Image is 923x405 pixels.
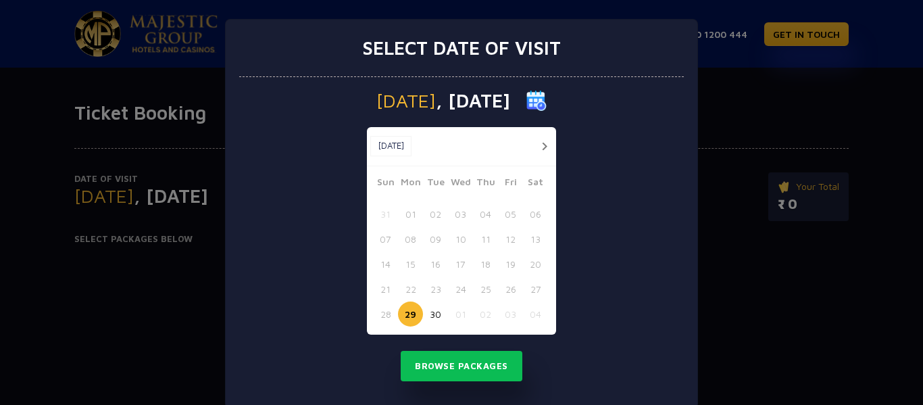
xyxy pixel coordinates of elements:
button: 31 [373,201,398,227]
span: Fri [498,174,523,193]
button: Browse Packages [401,351,522,382]
button: 23 [423,277,448,302]
button: 05 [498,201,523,227]
button: 25 [473,277,498,302]
button: 29 [398,302,423,327]
span: Mon [398,174,423,193]
button: 30 [423,302,448,327]
button: 12 [498,227,523,252]
button: 09 [423,227,448,252]
button: 24 [448,277,473,302]
button: 15 [398,252,423,277]
button: 19 [498,252,523,277]
button: 13 [523,227,548,252]
button: 14 [373,252,398,277]
button: 28 [373,302,398,327]
button: 03 [448,201,473,227]
button: 17 [448,252,473,277]
button: 26 [498,277,523,302]
button: 18 [473,252,498,277]
button: 04 [473,201,498,227]
span: Sat [523,174,548,193]
span: , [DATE] [436,91,510,110]
button: 01 [448,302,473,327]
button: 16 [423,252,448,277]
span: [DATE] [376,91,436,110]
button: 21 [373,277,398,302]
button: 03 [498,302,523,327]
span: Wed [448,174,473,193]
button: [DATE] [370,136,411,156]
button: 07 [373,227,398,252]
button: 22 [398,277,423,302]
button: 11 [473,227,498,252]
button: 01 [398,201,423,227]
span: Sun [373,174,398,193]
span: Thu [473,174,498,193]
button: 02 [423,201,448,227]
button: 10 [448,227,473,252]
button: 06 [523,201,548,227]
button: 04 [523,302,548,327]
button: 02 [473,302,498,327]
button: 08 [398,227,423,252]
img: calender icon [526,91,547,111]
h3: Select date of visit [362,37,561,59]
button: 20 [523,252,548,277]
span: Tue [423,174,448,193]
button: 27 [523,277,548,302]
